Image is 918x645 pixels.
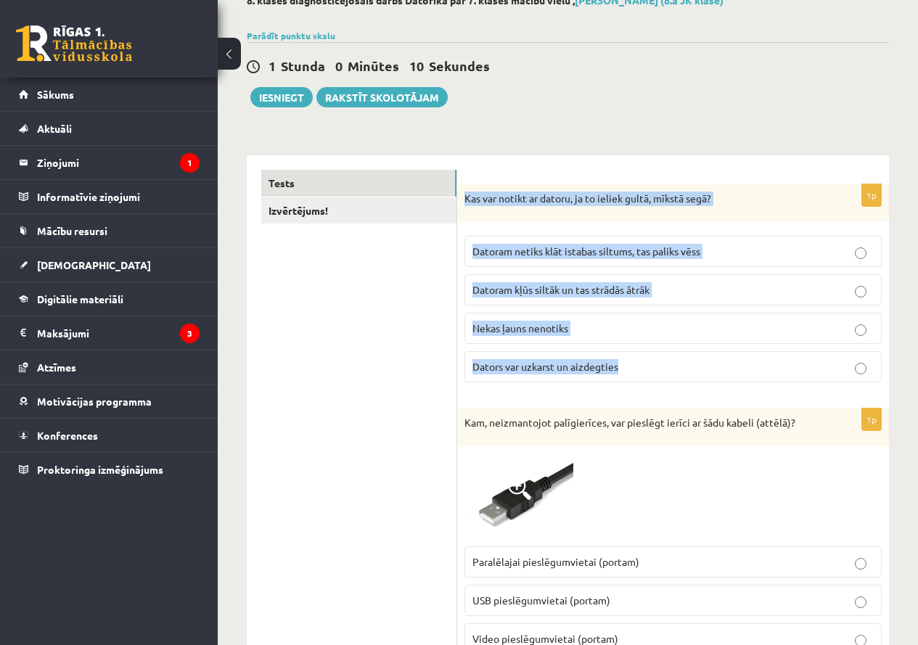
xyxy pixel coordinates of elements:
[472,245,700,258] span: Datoram netiks klāt istabas siltums, tas paliks vēss
[19,385,200,418] a: Motivācijas programma
[464,192,809,206] p: Kas var notikt ar datoru, ja to ieliek gultā, mīkstā segā?
[472,632,618,645] span: Video pieslēgumvietai (portam)
[37,88,74,101] span: Sākums
[37,224,107,237] span: Mācību resursi
[861,408,882,431] p: 1p
[472,360,618,373] span: Dators var uzkarst un aizdegties
[464,416,809,430] p: Kam, neizmantojot palīgierīces, var pieslēgt ierīci ar šādu kabeli (attēlā)?
[19,214,200,247] a: Mācību resursi
[180,153,200,173] i: 1
[37,122,72,135] span: Aktuāli
[472,555,639,568] span: Paralēlajai pieslēgumvietai (portam)
[180,324,200,343] i: 3
[855,363,866,374] input: Dators var uzkarst un aizdegties
[855,558,866,570] input: Paralēlajai pieslēgumvietai (portam)
[316,87,448,107] a: Rakstīt skolotājam
[19,112,200,145] a: Aktuāli
[19,248,200,282] a: [DEMOGRAPHIC_DATA]
[429,57,490,74] span: Sekundes
[261,170,456,197] a: Tests
[16,25,132,62] a: Rīgas 1. Tālmācības vidusskola
[472,321,568,334] span: Nekas ļauns nenotiks
[19,350,200,384] a: Atzīmes
[19,419,200,452] a: Konferences
[37,429,98,442] span: Konferences
[281,57,325,74] span: Stunda
[472,593,610,607] span: USB pieslēgumvietai (portam)
[261,197,456,224] a: Izvērtējums!
[855,286,866,297] input: Datoram kļūs siltāk un tas strādās ātrāk
[250,87,313,107] button: Iesniegt
[19,146,200,179] a: Ziņojumi1
[464,453,573,539] img: 1280_QJrmSy1ys31wzavu.jpg
[861,184,882,207] p: 1p
[348,57,399,74] span: Minūtes
[855,596,866,608] input: USB pieslēgumvietai (portam)
[37,292,123,305] span: Digitālie materiāli
[37,463,163,476] span: Proktoringa izmēģinājums
[37,180,200,213] legend: Informatīvie ziņojumi
[409,57,424,74] span: 10
[19,78,200,111] a: Sākums
[247,30,335,41] a: Parādīt punktu skalu
[19,282,200,316] a: Digitālie materiāli
[19,316,200,350] a: Maksājumi3
[335,57,343,74] span: 0
[472,283,649,296] span: Datoram kļūs siltāk un tas strādās ātrāk
[19,180,200,213] a: Informatīvie ziņojumi
[855,324,866,336] input: Nekas ļauns nenotiks
[37,316,200,350] legend: Maksājumi
[37,146,200,179] legend: Ziņojumi
[855,247,866,259] input: Datoram netiks klāt istabas siltums, tas paliks vēss
[269,57,276,74] span: 1
[37,258,151,271] span: [DEMOGRAPHIC_DATA]
[37,395,152,408] span: Motivācijas programma
[37,361,76,374] span: Atzīmes
[19,453,200,486] a: Proktoringa izmēģinājums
